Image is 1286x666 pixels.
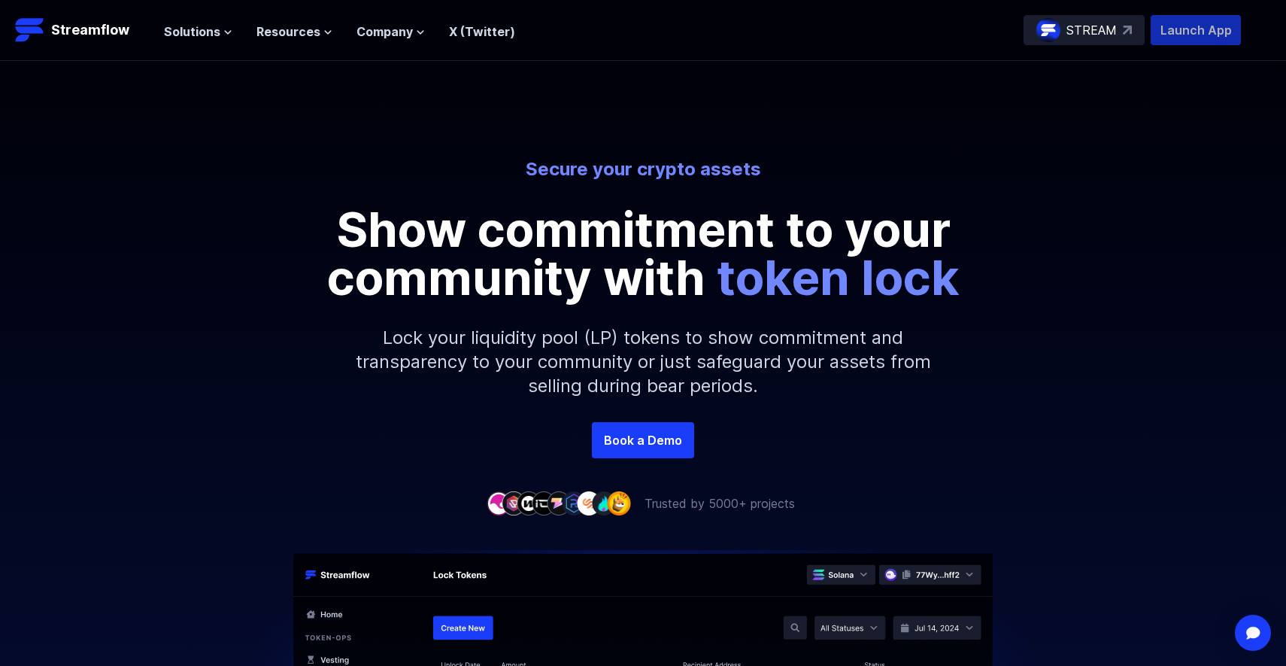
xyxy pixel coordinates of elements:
a: X (Twitter) [449,24,515,39]
a: Book a Demo [592,422,694,458]
p: STREAM [1066,21,1117,39]
img: streamflow-logo-circle.png [1036,18,1060,42]
a: Streamflow [15,15,149,45]
img: Streamflow Logo [15,15,45,45]
img: company-3 [517,491,541,515]
button: Launch App [1151,15,1241,45]
img: company-4 [532,491,556,515]
span: Resources [256,23,320,41]
button: Company [356,23,425,41]
span: Company [356,23,413,41]
img: company-1 [487,491,511,515]
p: Streamflow [51,20,129,41]
p: Secure your crypto assets [226,157,1060,181]
img: company-9 [607,491,631,515]
p: Trusted by 5000+ projects [645,494,795,512]
p: Lock your liquidity pool (LP) tokens to show commitment and transparency to your community or jus... [320,302,966,422]
p: Show commitment to your community with [305,205,981,302]
a: STREAM [1024,15,1145,45]
img: top-right-arrow.svg [1123,26,1132,35]
span: token lock [717,248,960,306]
button: Resources [256,23,332,41]
div: Open Intercom Messenger [1235,615,1271,651]
img: company-5 [547,491,571,515]
img: company-2 [502,491,526,515]
span: Solutions [164,23,220,41]
button: Solutions [164,23,232,41]
img: company-6 [562,491,586,515]
img: company-7 [577,491,601,515]
img: company-8 [592,491,616,515]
